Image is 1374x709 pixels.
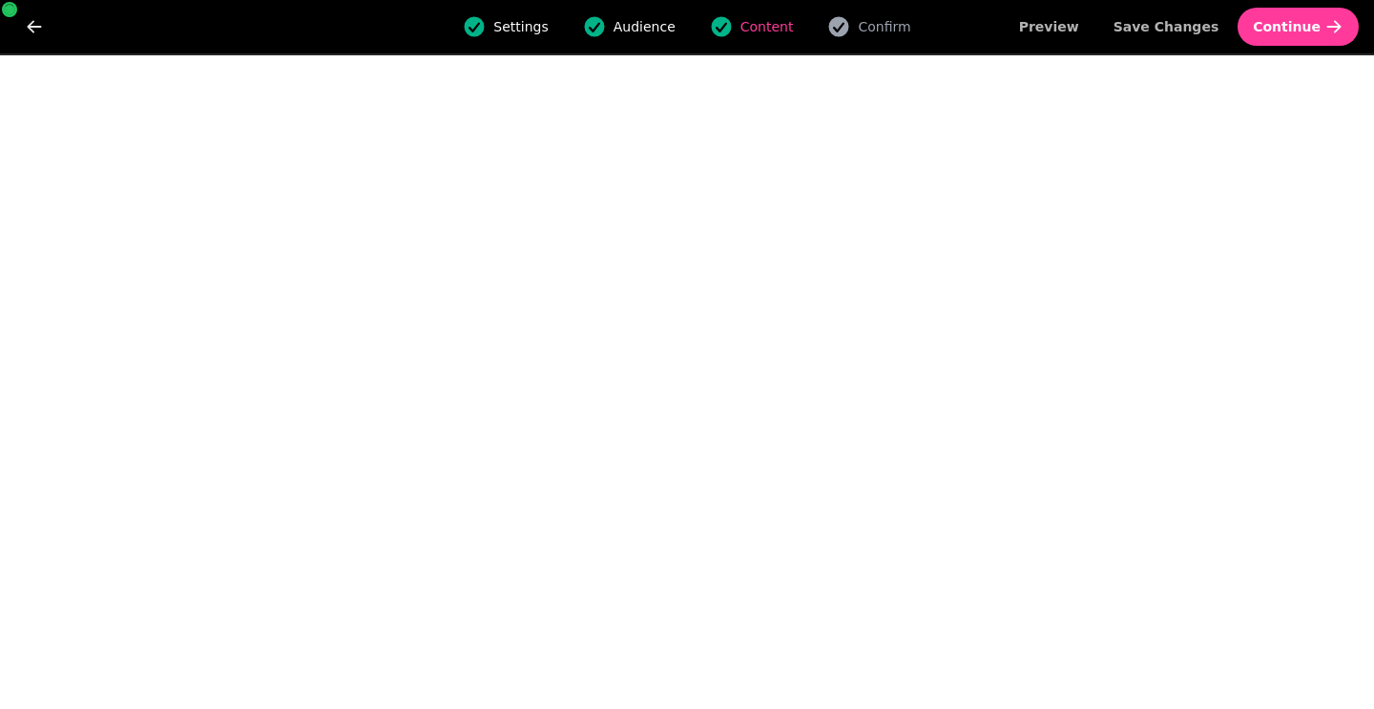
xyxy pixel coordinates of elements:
button: Preview [1004,8,1094,46]
button: go back [15,8,53,46]
span: Save Changes [1114,20,1219,33]
span: Preview [1019,20,1079,33]
span: Settings [493,17,548,36]
span: Content [740,17,794,36]
span: Continue [1253,20,1321,33]
button: Save Changes [1098,8,1235,46]
button: Continue [1238,8,1359,46]
span: Audience [614,17,676,36]
span: Confirm [858,17,910,36]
